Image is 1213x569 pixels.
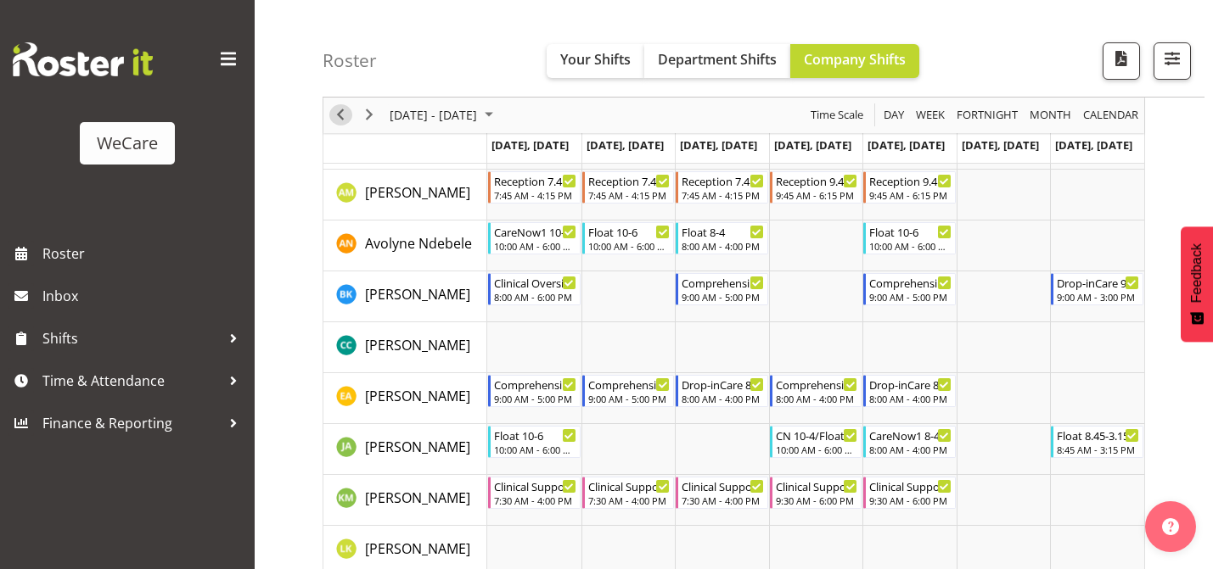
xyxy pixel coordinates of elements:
[1057,290,1139,304] div: 9:00 AM - 3:00 PM
[676,375,768,407] div: Ena Advincula"s event - Drop-inCare 8-4 Begin From Wednesday, October 8, 2025 at 8:00:00 AM GMT+1...
[588,376,671,393] div: Comprehensive Consult 9-5
[868,137,945,153] span: [DATE], [DATE]
[676,171,768,204] div: Antonia Mao"s event - Reception 7.45-4.15 Begin From Wednesday, October 8, 2025 at 7:45:00 AM GMT...
[365,233,472,254] a: Avolyne Ndebele
[329,105,352,126] button: Previous
[13,42,153,76] img: Rosterit website logo
[869,477,952,494] div: Clinical Support 9.30-6
[494,477,576,494] div: Clinical Support 7.30 - 4
[42,283,246,309] span: Inbox
[863,375,956,407] div: Ena Advincula"s event - Drop-inCare 8-4 Begin From Friday, October 10, 2025 at 8:00:00 AM GMT+13:...
[365,538,470,559] a: [PERSON_NAME]
[494,223,576,240] div: CareNow1 10-6
[582,222,675,254] div: Avolyne Ndebele"s event - Float 10-6 Begin From Tuesday, October 7, 2025 at 10:00:00 AM GMT+13:00...
[588,477,671,494] div: Clinical Support 7.30 - 4
[365,234,472,253] span: Avolyne Ndebele
[869,274,952,291] div: Comprehensive Consult 9-5
[863,426,956,458] div: Jane Arps"s event - CareNow1 8-4 Begin From Friday, October 10, 2025 at 8:00:00 AM GMT+13:00 Ends...
[488,171,581,204] div: Antonia Mao"s event - Reception 7.45-4.15 Begin From Monday, October 6, 2025 at 7:45:00 AM GMT+13...
[954,105,1021,126] button: Fortnight
[863,477,956,509] div: Kishendri Moodley"s event - Clinical Support 9.30-6 Begin From Friday, October 10, 2025 at 9:30:0...
[682,290,764,304] div: 9:00 AM - 5:00 PM
[1051,426,1143,458] div: Jane Arps"s event - Float 8.45-3.15 Begin From Sunday, October 12, 2025 at 8:45:00 AM GMT+13:00 E...
[682,223,764,240] div: Float 8-4
[42,368,221,393] span: Time & Attendance
[488,477,581,509] div: Kishendri Moodley"s event - Clinical Support 7.30 - 4 Begin From Monday, October 6, 2025 at 7:30:...
[323,424,487,475] td: Jane Arps resource
[1081,105,1140,126] span: calendar
[365,539,470,558] span: [PERSON_NAME]
[869,188,952,202] div: 9:45 AM - 6:15 PM
[358,105,381,126] button: Next
[323,373,487,424] td: Ena Advincula resource
[776,427,858,443] div: CN 10-4/Float
[682,188,764,202] div: 7:45 AM - 4:15 PM
[588,392,671,405] div: 9:00 AM - 5:00 PM
[1057,427,1139,443] div: Float 8.45-3.15
[770,171,862,204] div: Antonia Mao"s event - Reception 9.45-6.15 Begin From Thursday, October 9, 2025 at 9:45:00 AM GMT+...
[1103,42,1140,80] button: Download a PDF of the roster according to the set date range.
[365,183,470,202] span: [PERSON_NAME]
[587,137,664,153] span: [DATE], [DATE]
[588,223,671,240] div: Float 10-6
[863,171,956,204] div: Antonia Mao"s event - Reception 9.45-6.15 Begin From Friday, October 10, 2025 at 9:45:00 AM GMT+1...
[582,375,675,407] div: Ena Advincula"s event - Comprehensive Consult 9-5 Begin From Tuesday, October 7, 2025 at 9:00:00 ...
[770,375,862,407] div: Ena Advincula"s event - Comprehensive Consult 8-4 Begin From Thursday, October 9, 2025 at 8:00:00...
[365,335,470,355] a: [PERSON_NAME]
[365,488,470,508] a: [PERSON_NAME]
[1057,443,1139,456] div: 8:45 AM - 3:15 PM
[1027,105,1075,126] button: Timeline Month
[323,271,487,322] td: Brian Ko resource
[488,273,581,305] div: Brian Ko"s event - Clinical Oversight Begin From Monday, October 6, 2025 at 8:00:00 AM GMT+13:00 ...
[682,274,764,291] div: Comprehensive Consult 9-5
[682,392,764,405] div: 8:00 AM - 4:00 PM
[365,182,470,203] a: [PERSON_NAME]
[488,375,581,407] div: Ena Advincula"s event - Comprehensive Consult 9-5 Begin From Monday, October 6, 2025 at 9:00:00 A...
[488,222,581,254] div: Avolyne Ndebele"s event - CareNow1 10-6 Begin From Monday, October 6, 2025 at 10:00:00 AM GMT+13:...
[355,98,384,133] div: next period
[588,494,671,507] div: 7:30 AM - 4:00 PM
[776,494,858,507] div: 9:30 AM - 6:00 PM
[494,188,576,202] div: 7:45 AM - 4:15 PM
[869,290,952,304] div: 9:00 AM - 5:00 PM
[365,437,470,457] a: [PERSON_NAME]
[494,274,576,291] div: Clinical Oversight
[1057,274,1139,291] div: Drop-inCare 9-3
[494,392,576,405] div: 9:00 AM - 5:00 PM
[97,131,158,156] div: WeCare
[869,392,952,405] div: 8:00 AM - 4:00 PM
[388,105,479,126] span: [DATE] - [DATE]
[770,477,862,509] div: Kishendri Moodley"s event - Clinical Support 9.30-6 Begin From Thursday, October 9, 2025 at 9:30:...
[774,137,851,153] span: [DATE], [DATE]
[365,336,470,354] span: [PERSON_NAME]
[494,494,576,507] div: 7:30 AM - 4:00 PM
[1028,105,1073,126] span: Month
[869,376,952,393] div: Drop-inCare 8-4
[804,50,906,69] span: Company Shifts
[547,44,644,78] button: Your Shifts
[42,410,221,436] span: Finance & Reporting
[323,322,487,373] td: Charlotte Courtney resource
[42,326,221,351] span: Shifts
[682,376,764,393] div: Drop-inCare 8-4
[491,137,569,153] span: [DATE], [DATE]
[869,443,952,456] div: 8:00 AM - 4:00 PM
[676,477,768,509] div: Kishendri Moodley"s event - Clinical Support 7.30 - 4 Begin From Wednesday, October 8, 2025 at 7:...
[1055,137,1132,153] span: [DATE], [DATE]
[494,239,576,253] div: 10:00 AM - 6:00 PM
[676,273,768,305] div: Brian Ko"s event - Comprehensive Consult 9-5 Begin From Wednesday, October 8, 2025 at 9:00:00 AM ...
[384,98,503,133] div: October 06 - 12, 2025
[776,392,858,405] div: 8:00 AM - 4:00 PM
[323,170,487,220] td: Antonia Mao resource
[962,137,1039,153] span: [DATE], [DATE]
[494,172,576,189] div: Reception 7.45-4.15
[582,477,675,509] div: Kishendri Moodley"s event - Clinical Support 7.30 - 4 Begin From Tuesday, October 7, 2025 at 7:30...
[494,290,576,304] div: 8:00 AM - 6:00 PM
[863,222,956,254] div: Avolyne Ndebele"s event - Float 10-6 Begin From Friday, October 10, 2025 at 10:00:00 AM GMT+13:00...
[776,188,858,202] div: 9:45 AM - 6:15 PM
[914,105,946,126] span: Week
[560,50,631,69] span: Your Shifts
[869,427,952,443] div: CareNow1 8-4
[869,223,952,240] div: Float 10-6
[494,427,576,443] div: Float 10-6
